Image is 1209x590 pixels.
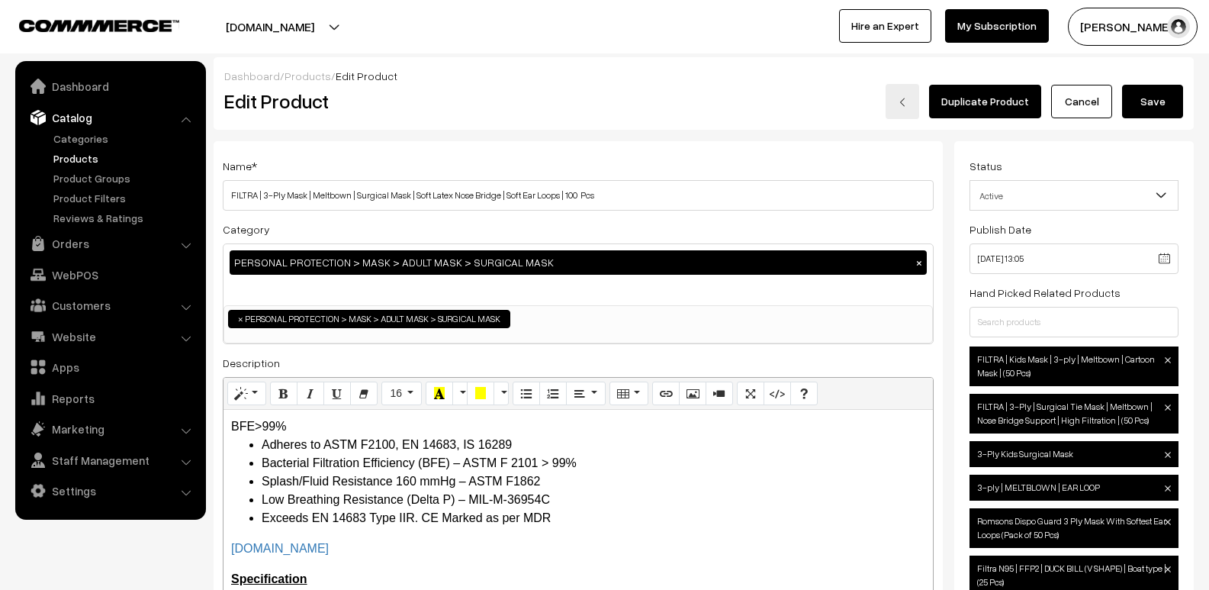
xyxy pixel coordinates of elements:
label: Name [223,158,257,174]
span: Edit Product [336,69,397,82]
a: Duplicate Product [929,85,1041,118]
a: Hire an Expert [839,9,931,43]
button: Underline (CTRL+U) [323,382,351,406]
span: 3-Ply Kids Surgical Mask [969,441,1178,467]
img: close [1165,519,1171,525]
span: Romsons Dispo Guard 3 Ply Mask With Softest Ear Loops (Pack of 50 Pcs) [969,508,1178,548]
a: Orders [19,230,201,257]
a: WebPOS [19,261,201,289]
button: Ordered list (CTRL+SHIFT+NUM8) [539,382,567,406]
a: My Subscription [945,9,1049,43]
a: Reports [19,385,201,412]
button: Code View [764,382,791,406]
a: COMMMERCE [19,15,153,34]
a: Staff Management [19,447,201,474]
div: BFE>99% [231,418,925,436]
button: Help [790,382,818,406]
button: Font Size [381,382,422,406]
button: Table [609,382,648,406]
button: Style [227,382,266,406]
li: Exceeds EN 14683 Type IIR. CE Marked as per MDR [262,509,925,527]
li: Splash/Fluid Resistance 160 mmHg – ASTM F1862 [262,472,925,491]
button: [DOMAIN_NAME] [172,8,368,46]
a: Products [50,150,201,166]
button: Recent Color [426,382,453,406]
button: Paragraph [566,382,605,406]
button: Picture [679,382,706,406]
div: PERSONAL PROTECTION > MASK > ADULT MASK > SURGICAL MASK [230,250,927,275]
a: Settings [19,477,201,505]
img: COMMMERCE [19,20,179,31]
img: close [1165,566,1171,572]
span: FILTRA | 3-Ply | Surgical Tie Mask | Meltbown | Nose Bridge Support | High Filtration | (50 Pcs) [969,394,1178,434]
li: Low Breathing Resistance (Delta P) – MIL-M-36954C [262,491,925,509]
a: Product Filters [50,190,201,206]
button: More Color [452,382,468,406]
a: Dashboard [224,69,280,82]
h2: Edit Product [224,89,610,113]
button: Full Screen [737,382,764,406]
a: Cancel [1051,85,1112,118]
button: Video [706,382,733,406]
button: Bold (CTRL+B) [270,382,297,406]
a: Reviews & Ratings [50,210,201,226]
img: close [1165,357,1171,363]
label: Publish Date [969,221,1031,237]
label: Status [969,158,1002,174]
a: Marketing [19,415,201,443]
span: Active [970,182,1178,209]
img: user [1167,15,1190,38]
a: Website [19,323,201,350]
li: Bacterial Filtration Efficiency (BFE) – ASTM F 2101 > 99% [262,454,925,472]
a: Dashboard [19,73,201,100]
img: close [1165,405,1171,411]
a: Apps [19,353,201,381]
button: Save [1122,85,1183,118]
button: Unordered list (CTRL+SHIFT+NUM7) [513,382,540,406]
button: Remove Font Style (CTRL+\) [350,382,378,406]
label: Category [223,221,270,237]
a: Catalog [19,104,201,131]
a: Product Groups [50,170,201,186]
label: Description [223,355,280,371]
input: Name [223,180,934,211]
label: Hand Picked Related Products [969,285,1121,301]
a: Customers [19,292,201,319]
input: Publish Date [969,243,1178,274]
span: Adheres to ASTM F2100, EN 14683, IS 16289 [262,438,512,451]
button: Link (CTRL+K) [652,382,680,406]
button: Background Color [467,382,494,406]
a: Categories [50,131,201,147]
div: / / [224,68,1183,84]
span: 16 [390,387,402,399]
span: Active [969,180,1178,211]
button: Italic (CTRL+I) [297,382,324,406]
button: More Color [494,382,509,406]
li: PERSONAL PROTECTION > MASK > ADULT MASK > SURGICAL MASK [228,310,510,328]
button: [PERSON_NAME]… [1068,8,1198,46]
a: Products [285,69,331,82]
span: 3-ply | MELTBLOWN | EAR LOOP [969,475,1178,501]
a: [DOMAIN_NAME] [231,542,329,555]
input: Search products [969,307,1178,337]
img: close [1165,452,1171,458]
img: close [1165,485,1171,492]
img: left-arrow.png [898,98,907,107]
span: × [238,312,243,326]
span: FILTRA | Kids Mask | 3-ply | Meltbown | Cartoon Mask | (50 Pcs) [969,347,1178,386]
button: × [912,256,926,269]
u: Specification [231,572,307,585]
